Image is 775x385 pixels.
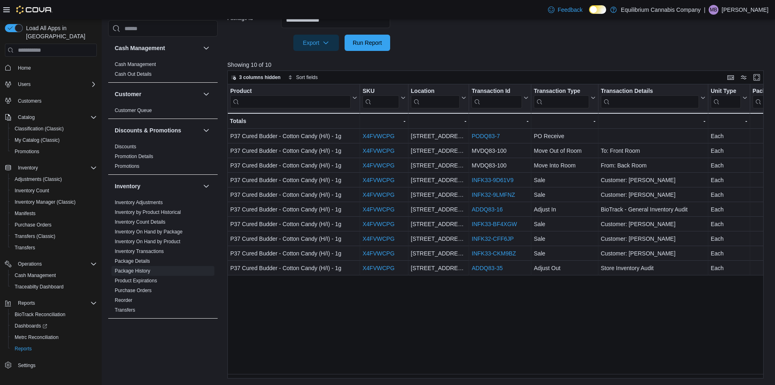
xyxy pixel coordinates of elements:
[15,137,60,143] span: My Catalog (Classic)
[711,88,747,108] button: Unit Type
[18,300,35,306] span: Reports
[15,112,38,122] button: Catalog
[472,133,500,139] a: PODQ83-7
[115,278,157,284] a: Product Expirations
[711,234,747,244] div: Each
[11,135,63,145] a: My Catalog (Classic)
[11,344,35,354] a: Reports
[11,209,97,218] span: Manifests
[15,311,65,318] span: BioTrack Reconciliation
[11,174,97,184] span: Adjustments (Classic)
[11,321,97,331] span: Dashboards
[704,5,705,15] p: |
[15,244,35,251] span: Transfers
[11,332,62,342] a: Metrc Reconciliation
[534,161,595,170] div: Move Into Room
[15,176,62,183] span: Adjustments (Classic)
[15,163,41,173] button: Inventory
[115,71,152,77] a: Cash Out Details
[230,146,357,156] div: P37 Cured Budder - Cotton Candy (H/I) - 1g
[711,88,741,108] div: Unit Type
[472,88,522,108] div: Transaction Id URL
[411,146,467,156] div: [STREET_ADDRESS]
[711,116,747,126] div: -
[11,220,97,230] span: Purchase Orders
[108,198,218,318] div: Inventory
[18,65,31,71] span: Home
[601,234,705,244] div: Customer: [PERSON_NAME]
[115,153,153,160] span: Promotion Details
[108,106,218,119] div: Customer
[15,62,97,73] span: Home
[11,332,97,342] span: Metrc Reconciliation
[18,98,41,104] span: Customers
[601,161,705,170] div: From: Back Room
[362,88,399,95] div: SKU
[411,88,460,95] div: Location
[15,96,97,106] span: Customers
[411,116,467,126] div: -
[534,88,589,108] div: Transaction Type
[2,79,100,90] button: Users
[115,277,157,284] span: Product Expirations
[11,282,97,292] span: Traceabilty Dashboard
[362,116,406,126] div: -
[472,235,513,242] a: INFK32-CFF6JP
[362,177,395,183] a: X4FVWCPG
[362,88,399,108] div: SKU URL
[8,134,100,146] button: My Catalog (Classic)
[201,89,211,99] button: Customer
[2,297,100,309] button: Reports
[115,297,132,303] a: Reorder
[15,259,45,269] button: Operations
[11,321,50,331] a: Dashboards
[472,116,528,126] div: -
[11,186,97,196] span: Inventory Count
[601,190,705,200] div: Customer: [PERSON_NAME]
[726,73,736,82] button: Keyboard shortcuts
[115,144,136,150] a: Discounts
[601,263,705,273] div: Store Inventory Audit
[115,219,166,225] span: Inventory Count Details
[11,243,97,253] span: Transfers
[115,239,180,244] a: Inventory On Hand by Product
[8,146,100,157] button: Promotions
[115,248,164,255] span: Inventory Transactions
[230,219,357,229] div: P37 Cured Budder - Cotton Candy (H/I) - 1g
[534,175,595,185] div: Sale
[472,265,502,271] a: ADDQ83-35
[15,79,34,89] button: Users
[115,182,200,190] button: Inventory
[15,163,97,173] span: Inventory
[739,73,749,82] button: Display options
[298,35,334,51] span: Export
[534,219,595,229] div: Sale
[601,146,705,156] div: To: Front Room
[115,268,150,274] span: Package History
[8,123,100,134] button: Classification (Classic)
[752,73,762,82] button: Enter fullscreen
[353,39,382,47] span: Run Report
[115,268,150,274] a: Package History
[2,258,100,270] button: Operations
[15,259,97,269] span: Operations
[11,243,38,253] a: Transfers
[11,124,97,134] span: Classification (Classic)
[15,63,34,73] a: Home
[362,235,395,242] a: X4FVWCPG
[15,96,45,106] a: Customers
[239,74,281,81] span: 3 columns hidden
[11,220,55,230] a: Purchase Orders
[411,88,460,108] div: Location
[8,242,100,253] button: Transfers
[108,59,218,82] div: Cash Management
[15,210,35,217] span: Manifests
[11,231,97,241] span: Transfers (Classic)
[8,219,100,231] button: Purchase Orders
[11,310,69,319] a: BioTrack Reconciliation
[115,199,163,206] span: Inventory Adjustments
[115,90,141,98] h3: Customer
[230,131,357,141] div: P37 Cured Budder - Cotton Candy (H/I) - 1g
[345,35,390,51] button: Run Report
[710,5,717,15] span: MB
